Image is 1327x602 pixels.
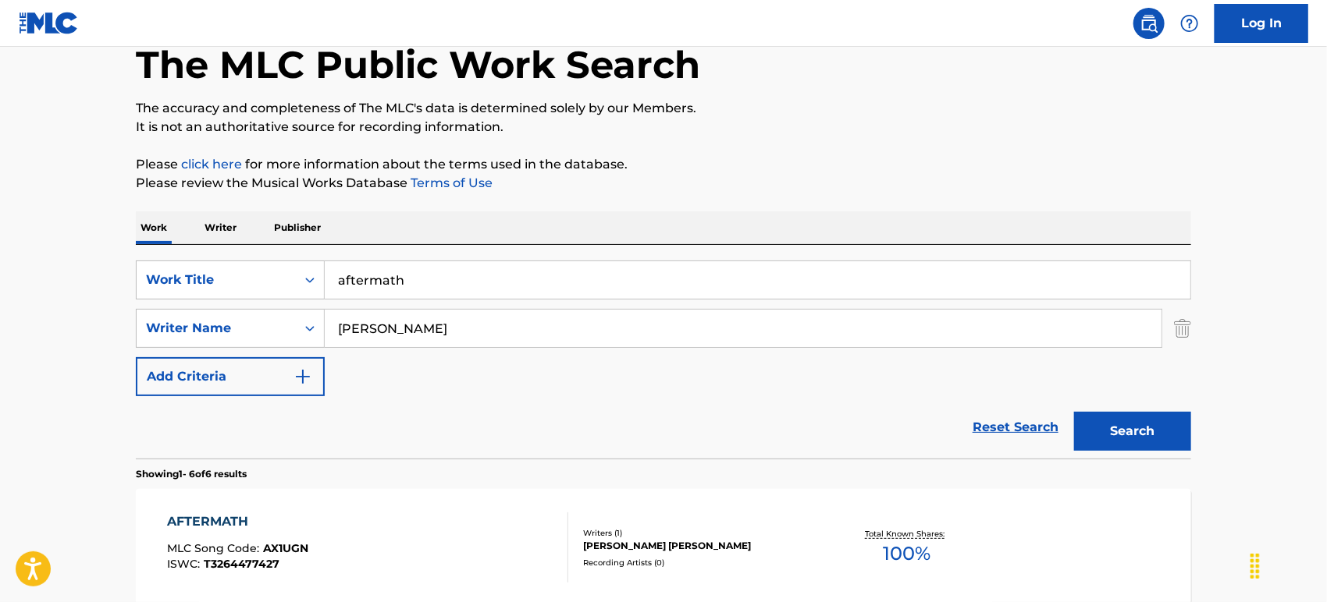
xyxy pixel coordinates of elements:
h1: The MLC Public Work Search [136,41,700,88]
p: Writer [200,211,241,244]
p: It is not an authoritative source for recording information. [136,118,1191,136]
span: MLC Song Code : [168,541,264,555]
div: Recording Artists ( 0 ) [583,557,819,568]
span: AX1UGN [264,541,309,555]
p: The accuracy and completeness of The MLC's data is determined solely by our Members. [136,99,1191,118]
a: Log In [1215,4,1308,43]
a: Public Search [1133,8,1165,39]
p: Showing 1 - 6 of 6 results [136,467,247,481]
p: Work [136,211,172,244]
p: Total Known Shares: [865,528,948,540]
div: [PERSON_NAME] [PERSON_NAME] [583,539,819,553]
button: Search [1074,412,1191,451]
a: Terms of Use [407,175,493,190]
div: Writer Name [146,319,286,338]
img: MLC Logo [19,12,79,34]
img: help [1180,14,1199,33]
div: Help [1174,8,1205,39]
span: 100 % [883,540,930,568]
div: Drag [1243,543,1268,590]
button: Add Criteria [136,357,325,396]
p: Please review the Musical Works Database [136,174,1191,193]
span: T3264477427 [205,557,280,571]
img: Delete Criterion [1174,309,1191,348]
form: Search Form [136,260,1191,459]
img: search [1140,14,1158,33]
p: Publisher [269,211,326,244]
p: Please for more information about the terms used in the database. [136,155,1191,174]
a: click here [181,157,242,172]
div: Writers ( 1 ) [583,527,819,539]
div: Work Title [146,271,286,289]
span: ISWC : [168,557,205,571]
div: AFTERMATH [168,512,309,531]
iframe: Chat Widget [1249,527,1327,602]
img: 9d2ae6d4665cec9f34b9.svg [294,367,312,386]
a: Reset Search [965,410,1066,444]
